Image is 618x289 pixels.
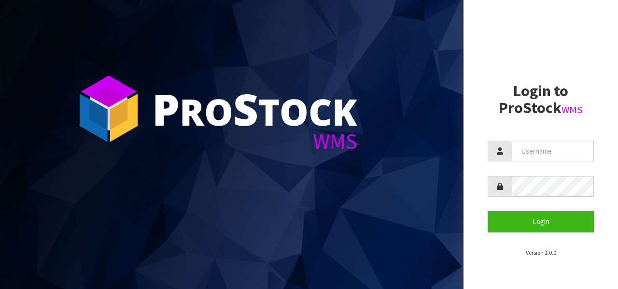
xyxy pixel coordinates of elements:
div: ro tock [152,87,357,130]
span: P [152,79,180,138]
span: S [233,79,258,138]
h2: Login to ProStock [488,83,594,116]
small: Version 1.0.0 [526,249,556,256]
small: WMS [562,103,583,116]
button: Login [488,211,594,232]
input: Username [512,141,594,161]
img: ProStock Cube [72,72,145,145]
div: WMS [152,130,357,152]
